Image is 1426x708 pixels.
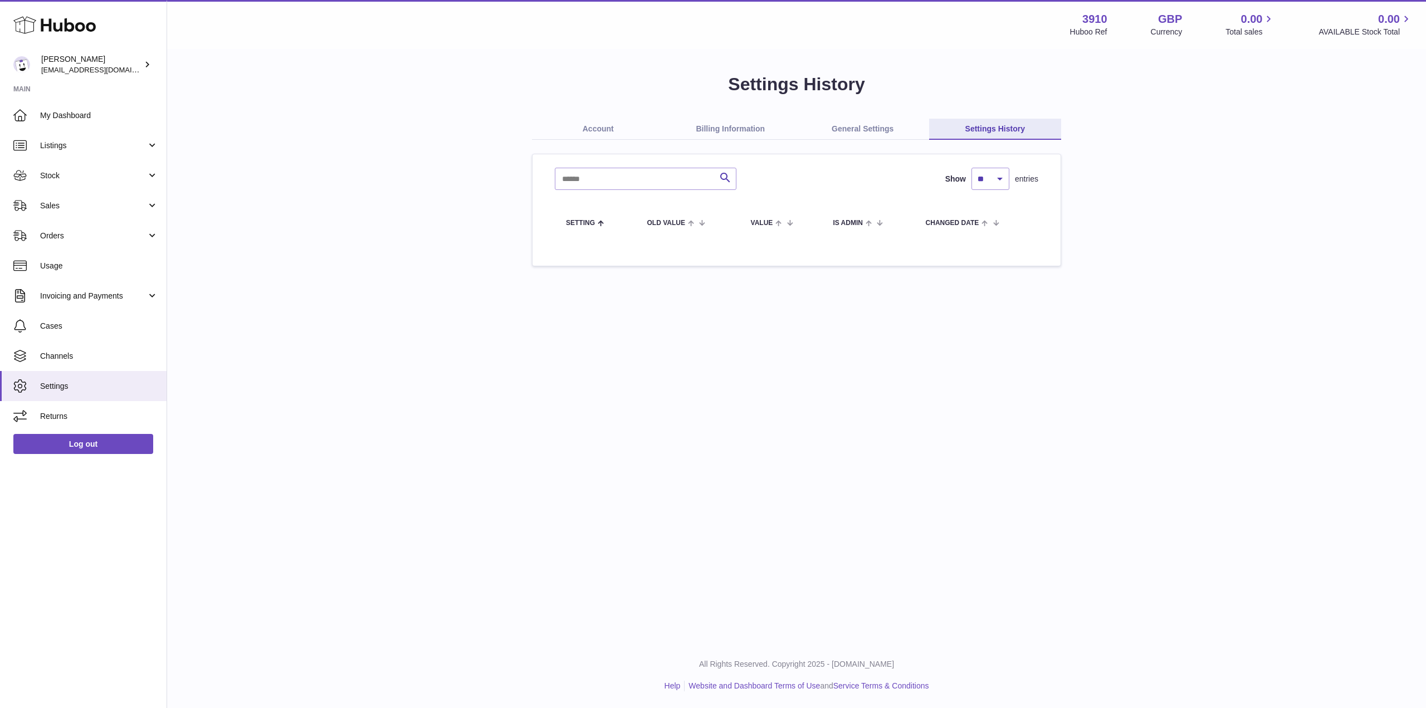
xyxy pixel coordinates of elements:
li: and [685,681,929,691]
span: entries [1015,174,1038,184]
img: max@shopogolic.net [13,56,30,73]
span: Value [751,219,773,227]
span: Usage [40,261,158,271]
a: Account [532,119,665,140]
a: 0.00 Total sales [1225,12,1275,37]
div: Currency [1151,27,1183,37]
a: Website and Dashboard Terms of Use [688,681,820,690]
a: Billing Information [665,119,797,140]
h1: Settings History [185,72,1408,96]
span: Cases [40,321,158,331]
span: [EMAIL_ADDRESS][DOMAIN_NAME] [41,65,164,74]
a: General Settings [797,119,929,140]
span: My Dashboard [40,110,158,121]
strong: GBP [1158,12,1182,27]
span: Total sales [1225,27,1275,37]
span: Stock [40,170,146,181]
span: Listings [40,140,146,151]
strong: 3910 [1082,12,1107,27]
a: 0.00 AVAILABLE Stock Total [1318,12,1413,37]
a: Log out [13,434,153,454]
div: Huboo Ref [1070,27,1107,37]
span: Channels [40,351,158,362]
span: Setting [566,219,595,227]
div: [PERSON_NAME] [41,54,141,75]
span: Sales [40,201,146,211]
span: Returns [40,411,158,422]
span: Changed Date [926,219,979,227]
a: Service Terms & Conditions [833,681,929,690]
a: Help [665,681,681,690]
span: Invoicing and Payments [40,291,146,301]
span: 0.00 [1378,12,1400,27]
span: Is admin [833,219,863,227]
span: Old Value [647,219,685,227]
span: 0.00 [1241,12,1263,27]
span: Orders [40,231,146,241]
span: AVAILABLE Stock Total [1318,27,1413,37]
span: Settings [40,381,158,392]
label: Show [945,174,966,184]
a: Settings History [929,119,1062,140]
p: All Rights Reserved. Copyright 2025 - [DOMAIN_NAME] [176,659,1417,670]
